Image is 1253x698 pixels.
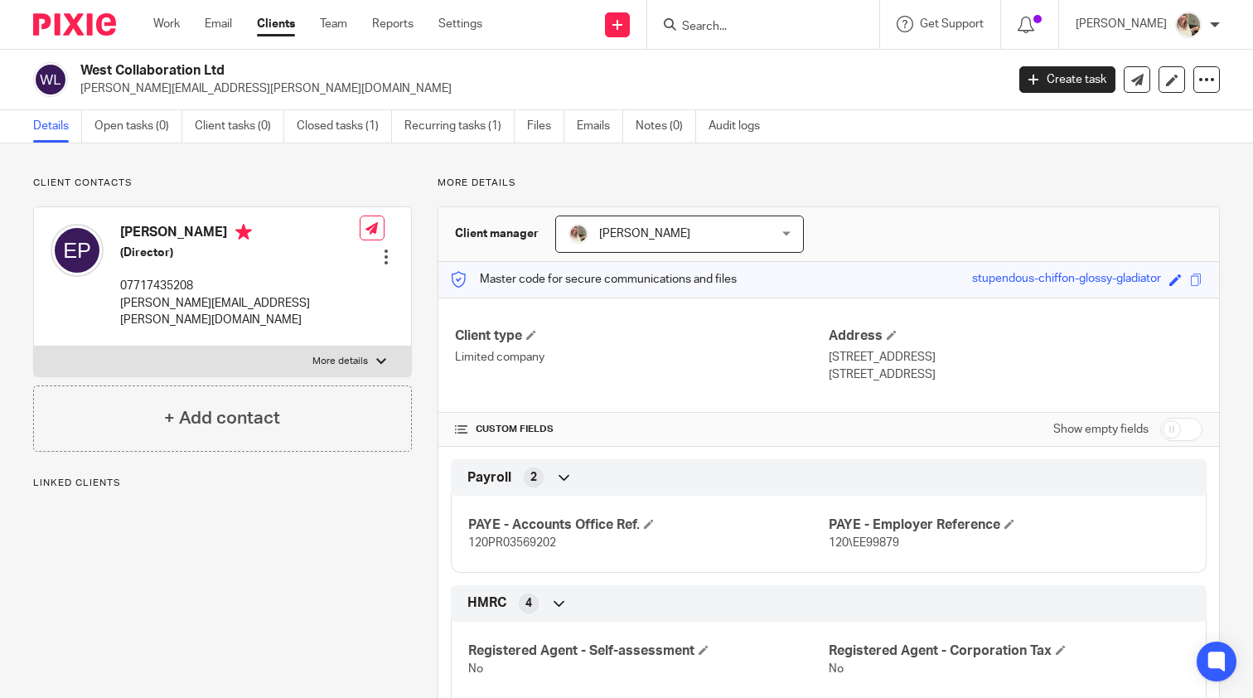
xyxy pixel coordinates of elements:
h3: Client manager [455,225,539,242]
a: Details [33,110,82,143]
a: Settings [438,16,482,32]
a: Notes (0) [636,110,696,143]
p: [PERSON_NAME][EMAIL_ADDRESS][PERSON_NAME][DOMAIN_NAME] [120,295,360,329]
a: Emails [577,110,623,143]
input: Search [680,20,830,35]
div: stupendous-chiffon-glossy-gladiator [972,270,1161,289]
span: No [829,663,844,675]
p: Linked clients [33,477,412,490]
a: Clients [257,16,295,32]
p: [STREET_ADDRESS] [829,366,1202,383]
p: More details [312,355,368,368]
h4: CUSTOM FIELDS [455,423,829,436]
p: [STREET_ADDRESS] [829,349,1202,366]
span: [PERSON_NAME] [599,228,690,240]
i: Primary [235,224,252,240]
a: Email [205,16,232,32]
h2: West Collaboration Ltd [80,62,811,80]
p: [PERSON_NAME] [1076,16,1167,32]
img: svg%3E [51,224,104,277]
p: Limited company [455,349,829,366]
a: Recurring tasks (1) [404,110,515,143]
span: Get Support [920,18,984,30]
img: A3ABFD03-94E6-44F9-A09D-ED751F5F1762.jpeg [1175,12,1202,38]
h4: PAYE - Employer Reference [829,516,1189,534]
h4: + Add contact [164,405,280,431]
a: Client tasks (0) [195,110,284,143]
a: Closed tasks (1) [297,110,392,143]
p: [PERSON_NAME][EMAIL_ADDRESS][PERSON_NAME][DOMAIN_NAME] [80,80,994,97]
p: 07717435208 [120,278,360,294]
p: More details [438,177,1220,190]
span: 2 [530,469,537,486]
a: Open tasks (0) [94,110,182,143]
span: HMRC [467,594,506,612]
h4: [PERSON_NAME] [120,224,360,245]
img: Pixie [33,13,116,36]
a: Team [320,16,347,32]
span: No [468,663,483,675]
a: Files [527,110,564,143]
p: Master code for secure communications and files [451,271,737,288]
h4: Registered Agent - Corporation Tax [829,642,1189,660]
label: Show empty fields [1053,421,1149,438]
span: 120PR03569202 [468,537,556,549]
a: Audit logs [709,110,772,143]
span: 120\EE99879 [829,537,899,549]
img: svg%3E [33,62,68,97]
h4: Client type [455,327,829,345]
a: Work [153,16,180,32]
h4: Address [829,327,1202,345]
img: A3ABFD03-94E6-44F9-A09D-ED751F5F1762.jpeg [568,224,588,244]
span: 4 [525,595,532,612]
h4: Registered Agent - Self-assessment [468,642,829,660]
span: Payroll [467,469,511,487]
h4: PAYE - Accounts Office Ref. [468,516,829,534]
a: Create task [1019,66,1115,93]
h5: (Director) [120,245,360,261]
a: Reports [372,16,414,32]
p: Client contacts [33,177,412,190]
